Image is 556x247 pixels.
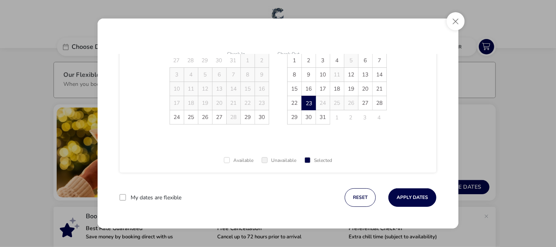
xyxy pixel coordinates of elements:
td: 22 [240,96,255,110]
td: 3 [170,68,184,82]
td: 10 [170,82,184,96]
td: 17 [170,96,184,110]
span: 30 [302,110,316,124]
p: Check In [227,52,266,58]
td: 31 [316,110,330,124]
span: 13 [358,68,372,82]
td: 10 [316,68,330,82]
td: 15 [240,82,255,96]
td: 8 [240,68,255,82]
td: 17 [316,82,330,96]
td: 1 [287,54,301,68]
td: 28 [184,54,198,68]
td: 30 [212,54,226,68]
td: 29 [240,110,255,124]
td: 13 [358,68,372,82]
td: 25 [184,110,198,124]
div: Unavailable [262,158,297,163]
td: 21 [372,82,386,96]
td: 22 [287,96,301,110]
td: 7 [372,54,386,68]
td: 4 [330,54,344,68]
td: 16 [301,82,316,96]
td: 6 [358,54,372,68]
td: 23 [301,96,316,110]
span: 4 [330,54,344,67]
td: 26 [344,96,358,110]
td: 8 [287,68,301,82]
td: 1 [330,110,344,124]
td: 4 [184,68,198,82]
p: Check Out [277,52,317,58]
span: 17 [316,82,330,96]
td: 18 [184,96,198,110]
td: 1 [240,54,255,68]
div: Choose Date [163,15,394,134]
td: 9 [301,68,316,82]
td: 28 [226,110,240,124]
span: 7 [373,54,386,67]
td: 2 [344,110,358,124]
span: 31 [316,110,330,124]
td: 29 [287,110,301,124]
span: 14 [373,68,386,82]
td: 15 [287,82,301,96]
td: 5 [344,54,358,68]
span: 19 [344,82,358,96]
td: 2 [255,54,269,68]
td: 4 [372,110,386,124]
td: 14 [372,68,386,82]
span: 29 [241,110,255,124]
td: 24 [170,110,184,124]
td: 30 [255,110,269,124]
span: 16 [302,82,316,96]
span: 12 [344,68,358,82]
td: 5 [198,68,212,82]
td: 30 [301,110,316,124]
span: 6 [358,54,372,67]
label: My dates are flexible [131,195,181,201]
td: 12 [344,68,358,82]
td: 12 [198,82,212,96]
td: 16 [255,82,269,96]
div: Selected [305,158,332,163]
td: 24 [316,96,330,110]
td: 2 [301,54,316,68]
td: 13 [212,82,226,96]
span: 10 [316,68,330,82]
td: 29 [198,54,212,68]
td: 9 [255,68,269,82]
td: 11 [184,82,198,96]
td: 27 [170,54,184,68]
button: Apply Dates [388,188,436,207]
button: Close [447,12,465,30]
td: 27 [358,96,372,110]
span: 8 [288,68,301,82]
span: 2 [302,54,316,67]
td: 28 [372,96,386,110]
td: 14 [226,82,240,96]
td: 20 [358,82,372,96]
td: 26 [198,110,212,124]
td: 18 [330,82,344,96]
td: 23 [255,96,269,110]
td: 21 [226,96,240,110]
td: 19 [198,96,212,110]
span: 27 [212,110,226,124]
td: 25 [330,96,344,110]
span: 3 [316,54,330,67]
span: 22 [288,96,301,110]
td: 11 [330,68,344,82]
td: 6 [212,68,226,82]
td: 3 [316,54,330,68]
span: 9 [302,68,316,82]
span: 23 [302,97,316,110]
td: 20 [212,96,226,110]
